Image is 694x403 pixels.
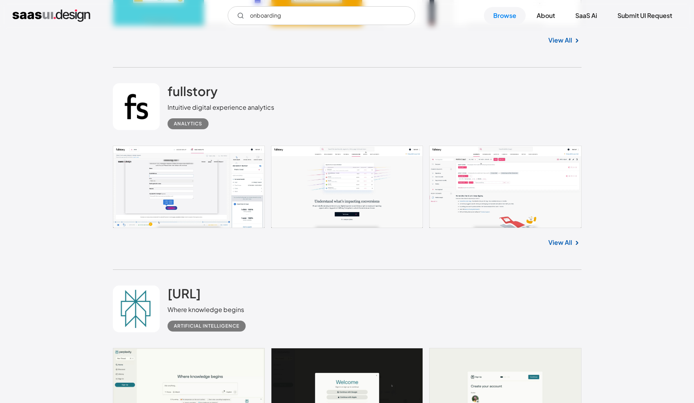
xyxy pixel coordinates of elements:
a: Browse [484,7,526,24]
a: SaaS Ai [566,7,607,24]
h2: fullstory [168,83,218,99]
a: [URL] [168,285,201,305]
div: Intuitive digital experience analytics [168,103,274,112]
a: fullstory [168,83,218,103]
form: Email Form [228,6,415,25]
h2: [URL] [168,285,201,301]
div: Analytics [174,119,202,128]
a: View All [548,238,572,247]
a: home [12,9,90,22]
a: View All [548,36,572,45]
div: Where knowledge begins [168,305,252,314]
a: About [527,7,564,24]
a: Submit UI Request [608,7,682,24]
div: Artificial Intelligence [174,321,239,331]
input: Search UI designs you're looking for... [228,6,415,25]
